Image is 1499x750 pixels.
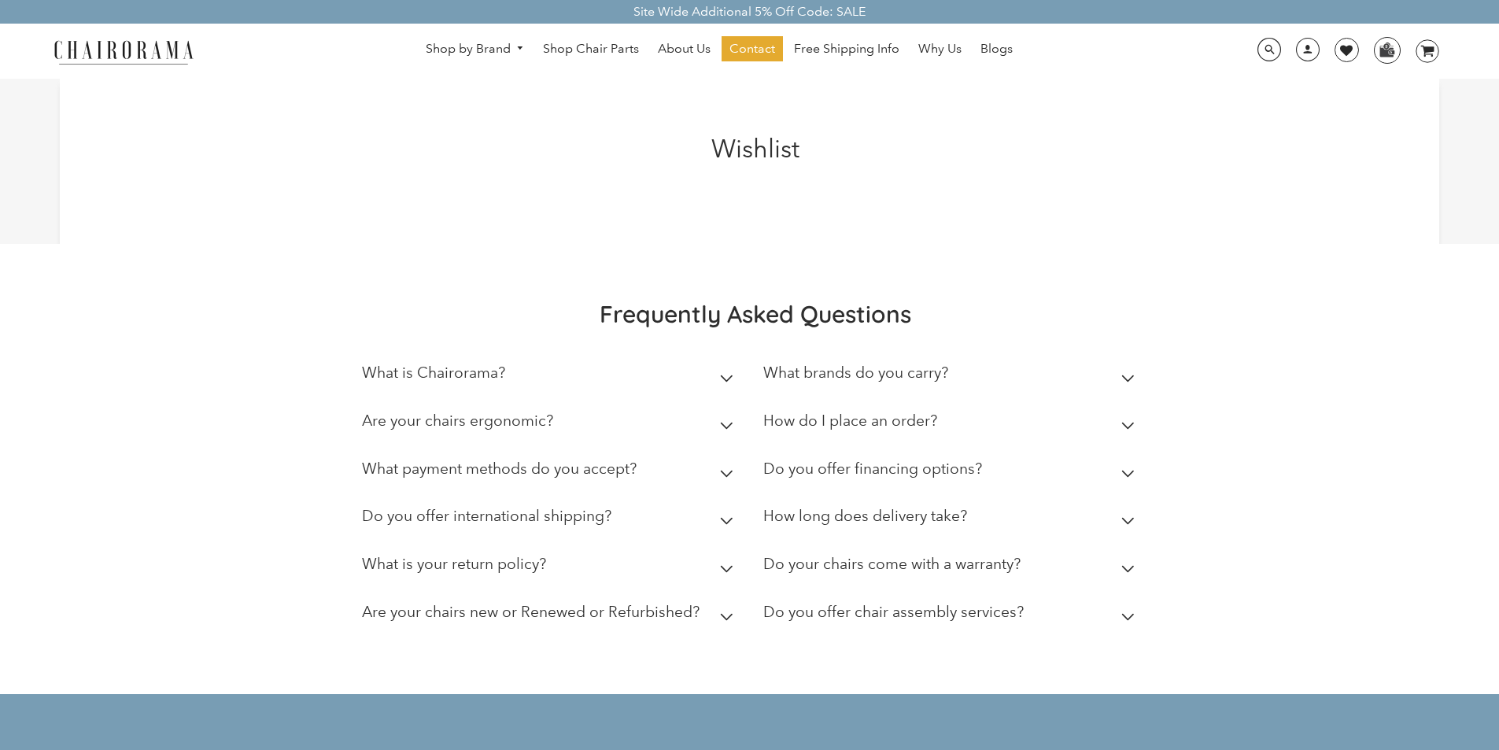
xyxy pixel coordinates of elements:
summary: What payment methods do you accept? [362,449,740,497]
summary: How do I place an order? [763,401,1141,449]
img: WhatsApp_Image_2024-07-12_at_16.23.01.webp [1375,38,1399,61]
h1: Wishlist [301,134,1209,164]
a: Shop Chair Parts [535,36,647,61]
summary: What brands do you carry? [763,353,1141,401]
a: About Us [650,36,718,61]
a: Free Shipping Info [786,36,907,61]
span: Blogs [980,41,1013,57]
summary: Do you offer international shipping? [362,496,740,544]
h2: Frequently Asked Questions [362,299,1149,329]
h2: What is Chairorama? [362,364,505,382]
h2: What is your return policy? [362,555,546,573]
h2: What brands do you carry? [763,364,948,382]
h2: How long does delivery take? [763,507,967,525]
summary: Are your chairs ergonomic? [362,401,740,449]
a: Contact [722,36,783,61]
a: Why Us [910,36,969,61]
summary: Are your chairs new or Renewed or Refurbished? [362,592,740,640]
a: Blogs [973,36,1021,61]
span: Why Us [918,41,962,57]
h2: Do you offer financing options? [763,460,982,478]
summary: How long does delivery take? [763,496,1141,544]
h2: How do I place an order? [763,412,937,430]
summary: What is your return policy? [362,544,740,592]
span: Free Shipping Info [794,41,899,57]
summary: Do you offer chair assembly services? [763,592,1141,640]
h2: Are your chairs ergonomic? [362,412,553,430]
h2: Do you offer chair assembly services? [763,603,1024,621]
img: chairorama [45,38,202,65]
summary: What is Chairorama? [362,353,740,401]
span: Shop Chair Parts [543,41,639,57]
h2: Are your chairs new or Renewed or Refurbished? [362,603,700,621]
h2: Do you offer international shipping? [362,507,611,525]
span: About Us [658,41,711,57]
nav: DesktopNavigation [269,36,1169,65]
a: Shop by Brand [418,37,533,61]
h2: Do your chairs come with a warranty? [763,555,1021,573]
h2: What payment methods do you accept? [362,460,637,478]
summary: Do you offer financing options? [763,449,1141,497]
summary: Do your chairs come with a warranty? [763,544,1141,592]
span: Contact [729,41,775,57]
